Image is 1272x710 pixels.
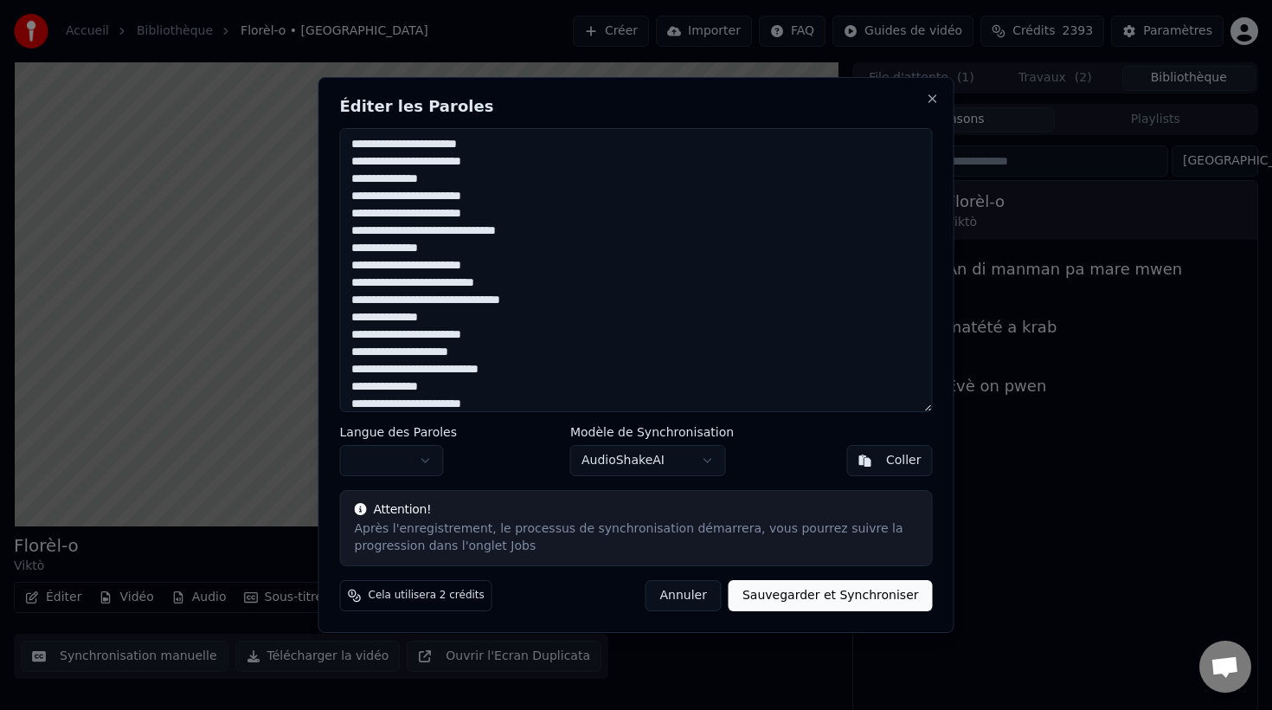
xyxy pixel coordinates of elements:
span: Cela utilisera 2 crédits [369,589,485,603]
button: Sauvegarder et Synchroniser [729,580,933,611]
div: Attention! [355,501,918,519]
h2: Éditer les Paroles [340,99,933,114]
label: Langue des Paroles [340,426,458,438]
button: Coller [847,445,933,476]
button: Annuler [646,580,722,611]
div: Coller [886,452,922,469]
div: Après l'enregistrement, le processus de synchronisation démarrera, vous pourrez suivre la progres... [355,520,918,555]
label: Modèle de Synchronisation [570,426,734,438]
